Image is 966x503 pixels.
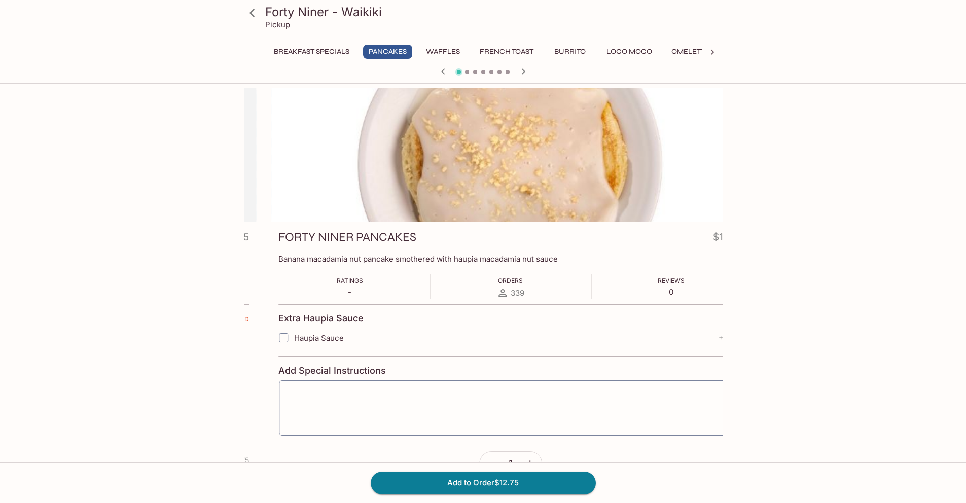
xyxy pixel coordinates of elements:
[547,45,593,59] button: Burrito
[271,88,750,222] div: FORTY NINER PANCAKES
[658,277,685,284] span: Reviews
[294,333,344,343] span: Haupia Sauce
[219,315,249,327] span: REQUIRED
[278,365,743,376] h4: Add Special Instructions
[337,287,363,297] p: -
[278,313,364,324] h4: Extra Haupia Sauce
[666,45,719,59] button: Omelettes
[509,458,512,469] span: 1
[265,4,719,20] h3: Forty Niner - Waikiki
[658,287,685,297] p: 0
[713,229,743,249] h4: $12.75
[511,288,524,298] span: 339
[278,254,743,264] p: Banana macadamia nut pancake smothered with haupia macadamia nut sauce
[219,229,249,249] h4: $13.95
[420,45,466,59] button: Waffles
[371,472,596,494] button: Add to Order$12.75
[719,334,743,342] span: + $2.25
[474,45,539,59] button: French Toast
[498,277,523,284] span: Orders
[363,45,412,59] button: Pancakes
[265,20,290,29] p: Pickup
[268,45,355,59] button: Breakfast Specials
[227,456,249,464] span: + $1.75
[601,45,658,59] button: Loco Moco
[278,229,416,245] h3: FORTY NINER PANCAKES
[337,277,363,284] span: Ratings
